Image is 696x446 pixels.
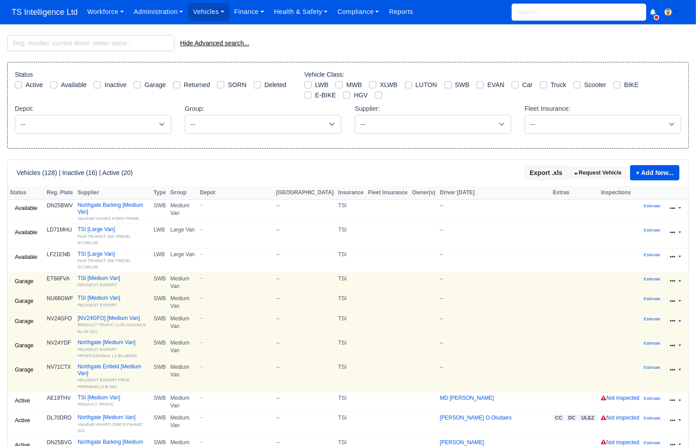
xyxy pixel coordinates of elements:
[644,396,661,401] small: Estimate
[144,80,165,90] label: Garage
[78,339,149,359] a: Northgate [Medium Van]PEUGEOT EXPERT PROFESSIONAL L1 BLUEHDI
[524,165,568,180] button: Export .xls
[26,80,43,90] label: Active
[644,227,661,232] small: Estimate
[438,248,551,272] td: --
[410,186,438,200] th: Owner(s)
[198,186,274,200] th: Depot
[104,80,126,90] label: Inactive
[601,415,639,421] a: Not inspected
[644,227,661,233] a: Estimate
[644,440,661,445] small: Estimate
[336,392,366,412] td: TSI
[47,295,73,302] strong: NU68GWF
[168,186,198,200] th: Group
[7,3,82,21] span: TS Intelligence Ltd
[332,3,384,21] a: Compliance
[644,251,661,258] a: Estimate
[8,186,44,200] th: Status
[78,275,149,288] a: TSI [Medium Van]PEUGEOT EXPERT
[184,80,210,90] label: Returned
[626,165,679,180] div: + Add New...
[644,296,661,301] small: Estimate
[274,224,336,248] td: --
[438,361,551,392] td: --
[525,104,570,114] label: Fleet Insurance:
[78,322,146,333] small: RENAULT TRAFIC LL30 ADVANCE BLUE DCI
[438,272,551,293] td: --
[274,312,336,337] td: --
[644,415,661,421] a: Estimate
[47,340,71,346] strong: NV24YDF
[200,202,272,208] small: --
[78,234,130,245] small: Ford TRANSIT 350 TREND ECOBLUE
[188,3,229,21] a: Vehicles
[78,302,117,307] small: PEUGEOT EXPERT
[61,80,87,90] label: Available
[366,186,410,200] th: Fleet Insurance
[168,312,198,337] td: Medium Van
[168,293,198,313] td: Medium Van
[78,258,130,269] small: Ford TRANSIT 350 TREND ECOBLUE
[601,395,639,401] a: Not inspected
[200,394,272,400] small: --
[168,337,198,361] td: Medium Van
[438,200,551,224] td: --
[336,200,366,224] td: TSI
[416,80,437,90] label: LUTON
[568,166,626,179] a: Request Vehicle
[47,275,70,282] strong: ET66FVA
[336,293,366,313] td: TSI
[78,347,137,358] small: PEUGEOT EXPERT PROFESSIONAL L1 BLUEHDI
[644,202,661,209] a: Estimate
[168,248,198,272] td: Large Van
[440,415,512,421] a: [PERSON_NAME] O Oludairo
[269,3,333,21] a: Health & Safety
[10,363,39,376] a: Garage
[644,341,661,345] small: Estimate
[151,200,168,224] td: SWB
[151,272,168,293] td: SWB
[644,439,661,446] a: Estimate
[200,363,272,369] small: --
[47,395,70,401] strong: AE19THV
[438,186,551,200] th: Driver [DATE]
[200,414,272,420] small: --
[47,315,72,322] strong: NV24GFO
[336,361,366,392] td: TSI
[522,80,533,90] label: Car
[200,251,272,257] small: --
[265,80,287,90] label: Deleted
[17,169,133,177] h6: Vehicles (128) | Inactive (16) | Active (20)
[168,412,198,436] td: Medium Van
[168,272,198,293] td: Medium Van
[129,3,188,21] a: Administration
[579,415,596,421] span: ULEZ
[566,415,578,421] span: DC
[644,203,661,208] small: Estimate
[10,339,39,352] a: Garage
[151,186,168,200] th: Type
[15,70,294,100] div: Status
[644,315,661,322] a: Estimate
[185,104,204,114] label: Group:
[644,340,661,346] a: Estimate
[440,439,484,446] a: [PERSON_NAME]
[47,364,71,370] strong: NV71CTX
[336,224,366,248] td: TSI
[151,392,168,412] td: SWB
[151,224,168,248] td: LWB
[336,312,366,337] td: TSI
[551,80,566,90] label: Truck
[78,363,149,389] a: Northgate Enfield [Medium Van]PEUGEOT EXPERT PROF PREMIUM L2 B-HDI
[78,402,114,407] small: RENAULT TRAFIC
[78,394,149,407] a: TSI [Medium Van]RENAULT TRAFIC
[315,90,336,101] label: E-BIKE
[274,293,336,313] td: --
[228,80,246,90] label: SORN
[644,316,661,321] small: Estimate
[336,248,366,272] td: TSI
[10,315,39,328] a: Garage
[315,80,329,90] label: LWB
[229,3,269,21] a: Finance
